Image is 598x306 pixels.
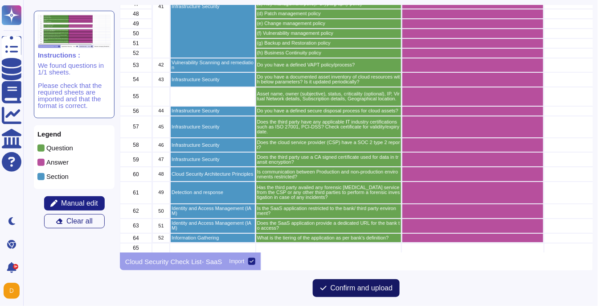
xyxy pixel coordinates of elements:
p: 48 [154,172,168,177]
p: (f) Vulnerability management policy [257,31,400,36]
p: 46 [154,143,168,148]
p: 49 [154,190,168,195]
div: Import [229,259,245,264]
p: Vulnerability Scanning and remediation [172,60,254,70]
button: Clear all [44,214,105,228]
p: 45 [154,124,168,129]
p: (e) Change management policy [257,21,400,26]
p: Has the third party availed any forensic [MEDICAL_DATA] service from the CSP or any other third p... [257,185,400,200]
button: Confirm and upload [313,279,400,297]
img: instruction [38,15,111,48]
p: (g) Backup and Restoration policy [257,41,400,45]
span: Confirm and upload [331,285,393,292]
p: 50 [154,209,168,214]
div: 48 [120,9,152,19]
button: user [2,281,26,301]
div: 65 [120,243,152,253]
div: grid [120,5,593,252]
p: 47 [154,157,168,162]
p: Cloud Security Architecture Principles [172,172,254,177]
div: 49 [120,19,152,29]
p: 44 [154,108,168,113]
p: Infrastructure Security [172,77,254,82]
p: (h) Business Continuity policy [257,50,400,55]
p: Is the SaaS application restricted to the bank/ third party environment? [257,206,400,216]
span: Clear all [66,218,93,225]
div: 60 [120,167,152,182]
button: Manual edit [44,196,105,211]
p: Instructions : [38,52,111,58]
div: 61 [120,182,152,204]
span: Manual edit [61,200,98,207]
p: Infrastructure Security [172,108,254,113]
p: Asset name, owner (subjective), status, criticality (optional), IP, Virtual Network details, Subs... [257,91,400,101]
p: Cloud Security Check List- SaaS [125,258,222,265]
div: 53 [120,58,152,72]
p: 41 [154,4,168,9]
p: Do you have a documented asset inventory of cloud resources with below parameters? Is it updated ... [257,74,400,84]
div: 50 [120,29,152,38]
div: 57 [120,116,152,138]
div: 52 [120,48,152,58]
p: Infrastructure Security [172,143,254,148]
p: Infrastructure Security [172,157,254,162]
p: Legend [37,131,111,137]
p: Is communication between Production and non-production environments restricted? [257,170,400,179]
div: 63 [120,219,152,233]
p: Does the third party have any applicable IT industry certifications such as ISO 27001, PCI-DSS? C... [257,120,400,134]
p: 52 [154,236,168,240]
p: 43 [154,77,168,82]
div: 9+ [13,264,18,269]
div: 64 [120,233,152,243]
p: Information Gathering [172,236,254,240]
p: Identity and Access Management (IAM) [172,221,254,231]
p: Do you have a defined secure disposal process for cloud assets? [257,108,400,113]
p: Detection and response [172,190,254,195]
div: 56 [120,106,152,116]
p: Infrastructure Security [172,124,254,129]
p: 51 [154,223,168,228]
p: We found questions in 1/1 sheets. Please check that the required sheets are imported and that the... [38,62,111,109]
p: What is the tiering of the application as per bank's definition? [257,236,400,240]
div: 55 [120,87,152,106]
p: Identity and Access Management (IAM) [172,206,254,216]
div: 62 [120,204,152,219]
p: Does the cloud service provider (CSP) have a SOC 2 type 2 report? [257,140,400,150]
p: (d) Patch management policy [257,11,400,16]
div: 51 [120,38,152,48]
p: Does the third party use a CA signed certificate used for data in transit encryption? [257,155,400,165]
p: Infrastructure Security [172,4,254,9]
p: Answer [46,159,69,165]
p: Do you have a defined VAPT policy/process? [257,62,400,67]
div: 58 [120,138,152,152]
div: 54 [120,72,152,87]
p: Does the SaaS application provide a dedicated URL for the bank to access? [257,221,400,231]
p: 42 [154,62,168,67]
div: 59 [120,152,152,167]
img: user [4,283,20,299]
p: Section [46,173,69,180]
p: Question [46,145,73,151]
